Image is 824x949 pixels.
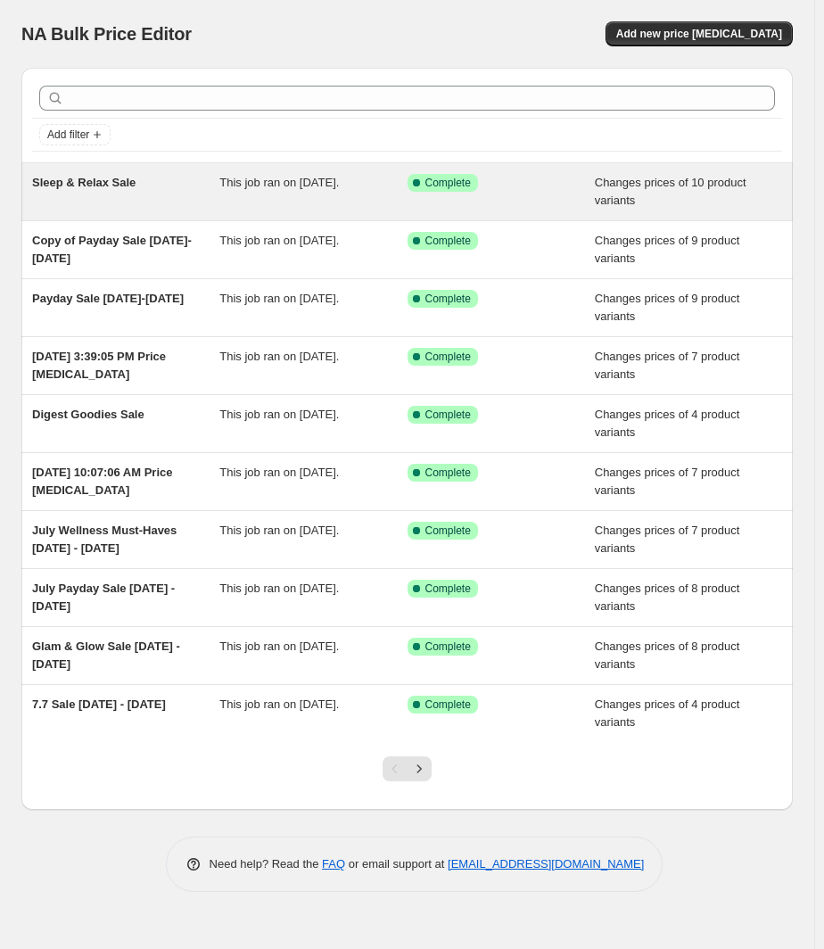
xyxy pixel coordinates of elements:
[219,697,339,711] span: This job ran on [DATE].
[595,350,740,381] span: Changes prices of 7 product variants
[595,466,740,497] span: Changes prices of 7 product variants
[219,176,339,189] span: This job ran on [DATE].
[448,857,644,871] a: [EMAIL_ADDRESS][DOMAIN_NAME]
[595,292,740,323] span: Changes prices of 9 product variants
[32,640,180,671] span: Glam & Glow Sale [DATE] - [DATE]
[47,128,89,142] span: Add filter
[32,408,144,421] span: Digest Goodies Sale
[595,697,740,729] span: Changes prices of 4 product variants
[21,24,192,44] span: NA Bulk Price Editor
[425,350,471,364] span: Complete
[32,292,184,305] span: Payday Sale [DATE]-[DATE]
[425,697,471,712] span: Complete
[32,350,166,381] span: [DATE] 3:39:05 PM Price [MEDICAL_DATA]
[425,408,471,422] span: Complete
[595,408,740,439] span: Changes prices of 4 product variants
[322,857,345,871] a: FAQ
[383,756,432,781] nav: Pagination
[425,524,471,538] span: Complete
[210,857,323,871] span: Need help? Read the
[425,640,471,654] span: Complete
[425,176,471,190] span: Complete
[219,234,339,247] span: This job ran on [DATE].
[39,124,111,145] button: Add filter
[32,582,175,613] span: July Payday Sale [DATE] - [DATE]
[595,524,740,555] span: Changes prices of 7 product variants
[616,27,782,41] span: Add new price [MEDICAL_DATA]
[32,466,173,497] span: [DATE] 10:07:06 AM Price [MEDICAL_DATA]
[219,524,339,537] span: This job ran on [DATE].
[32,234,192,265] span: Copy of Payday Sale [DATE]-[DATE]
[595,640,740,671] span: Changes prices of 8 product variants
[219,640,339,653] span: This job ran on [DATE].
[219,408,339,421] span: This job ran on [DATE].
[32,697,166,711] span: 7.7 Sale [DATE] - [DATE]
[219,292,339,305] span: This job ran on [DATE].
[425,292,471,306] span: Complete
[219,350,339,363] span: This job ran on [DATE].
[425,466,471,480] span: Complete
[407,756,432,781] button: Next
[345,857,448,871] span: or email support at
[219,582,339,595] span: This job ran on [DATE].
[606,21,793,46] button: Add new price [MEDICAL_DATA]
[595,582,740,613] span: Changes prices of 8 product variants
[595,176,746,207] span: Changes prices of 10 product variants
[425,234,471,248] span: Complete
[32,176,136,189] span: Sleep & Relax Sale
[32,524,177,555] span: July Wellness Must-Haves [DATE] - [DATE]
[595,234,740,265] span: Changes prices of 9 product variants
[219,466,339,479] span: This job ran on [DATE].
[425,582,471,596] span: Complete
